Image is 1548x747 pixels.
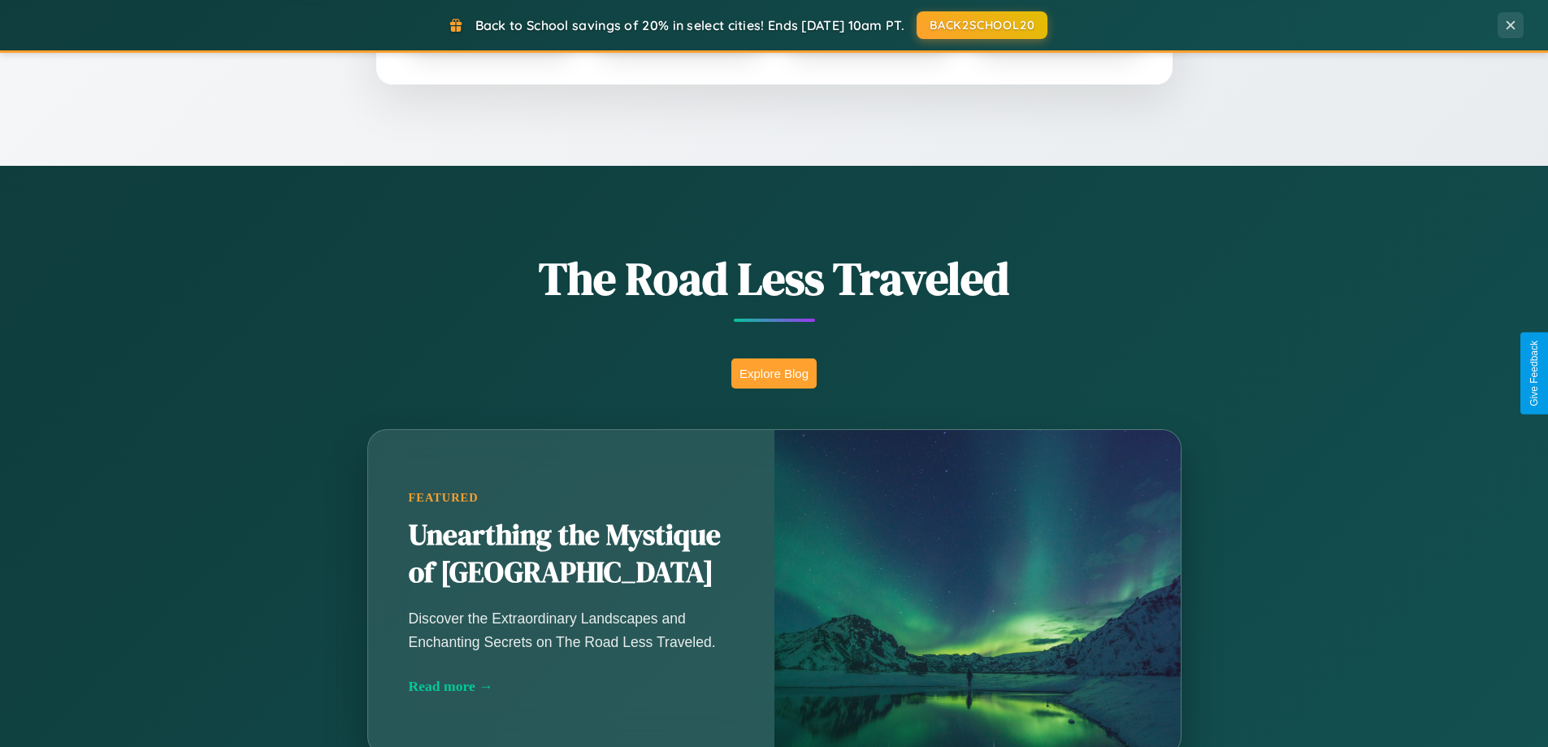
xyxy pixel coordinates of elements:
[409,678,734,695] div: Read more →
[917,11,1047,39] button: BACK2SCHOOL20
[475,17,904,33] span: Back to School savings of 20% in select cities! Ends [DATE] 10am PT.
[287,247,1262,310] h1: The Road Less Traveled
[409,517,734,592] h2: Unearthing the Mystique of [GEOGRAPHIC_DATA]
[409,491,734,505] div: Featured
[409,607,734,653] p: Discover the Extraordinary Landscapes and Enchanting Secrets on The Road Less Traveled.
[731,358,817,389] button: Explore Blog
[1528,341,1540,406] div: Give Feedback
